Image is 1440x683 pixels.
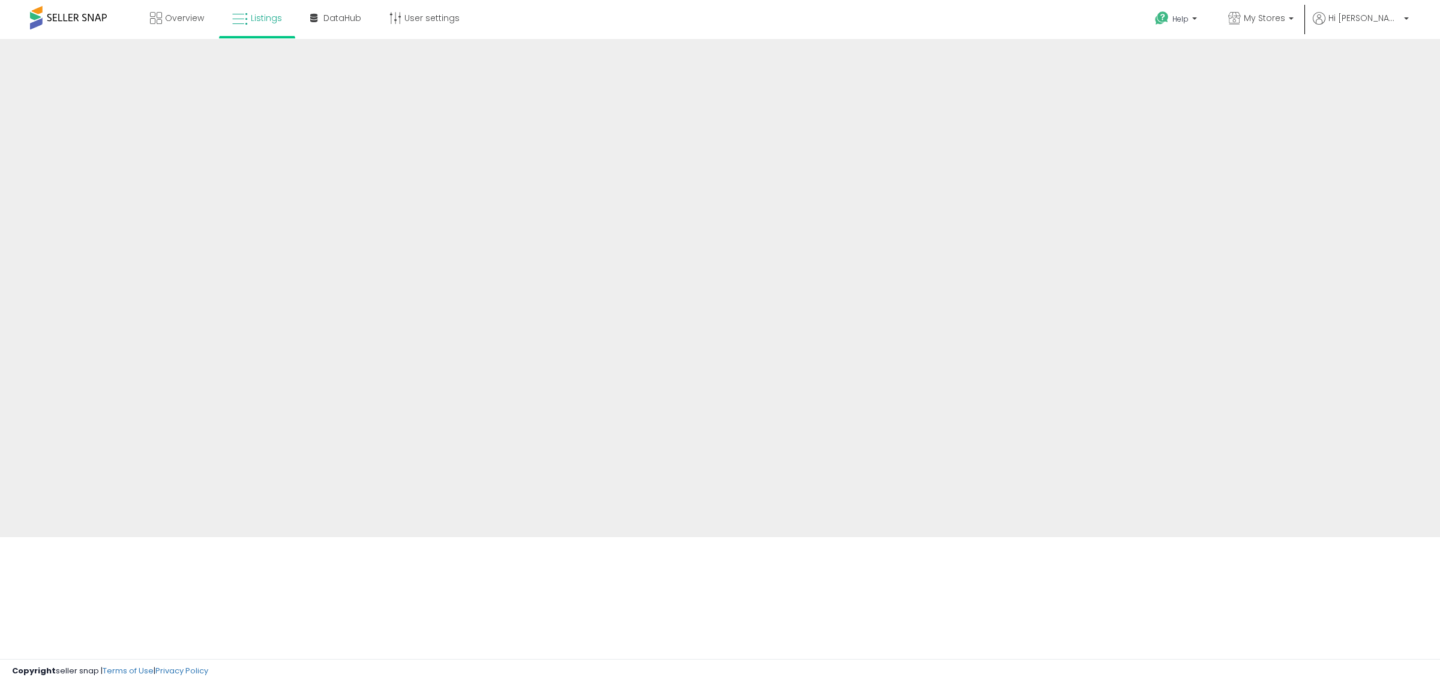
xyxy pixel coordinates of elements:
a: Hi [PERSON_NAME] [1313,12,1409,39]
span: Help [1172,14,1189,24]
span: My Stores [1244,12,1285,24]
a: Help [1145,2,1209,39]
span: Overview [165,12,204,24]
span: Listings [251,12,282,24]
span: DataHub [323,12,361,24]
span: Hi [PERSON_NAME] [1328,12,1400,24]
i: Get Help [1154,11,1169,26]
